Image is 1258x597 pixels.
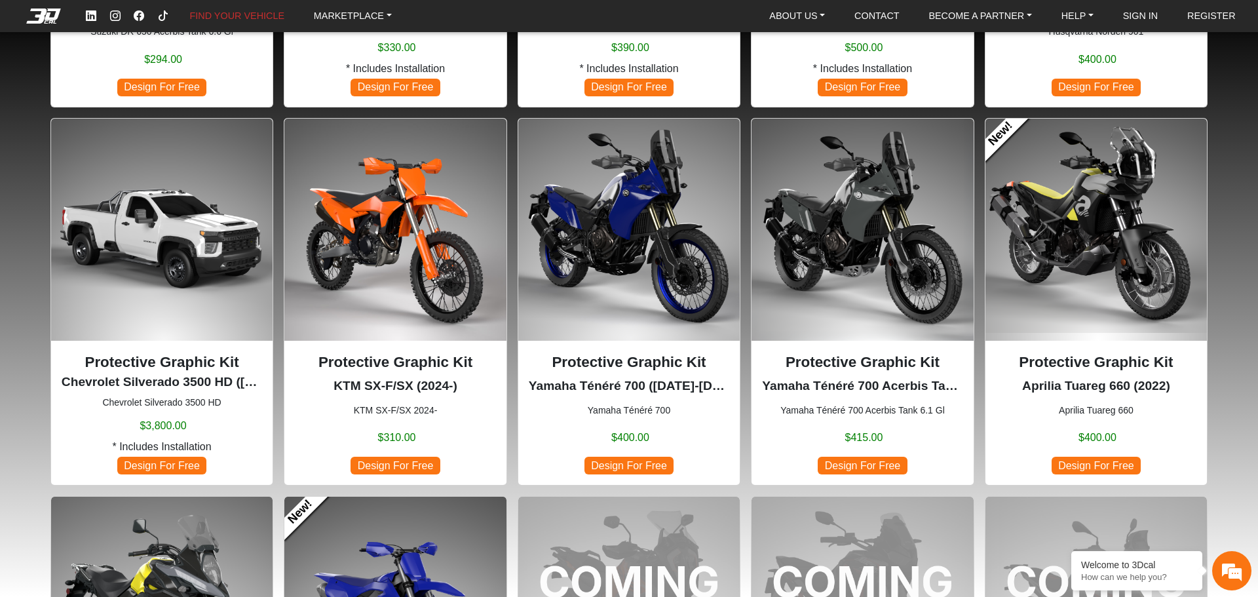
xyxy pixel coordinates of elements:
span: $3,800.00 [140,418,186,434]
img: Ténéré 700null2019-2024 [518,119,740,340]
span: $310.00 [378,430,416,446]
div: Minimize live chat window [215,7,246,38]
span: Conversation [7,410,88,419]
div: Navigation go back [14,67,34,87]
span: Design For Free [818,457,907,474]
a: HELP [1056,6,1099,26]
div: Chevrolet Silverado 3500 HD [50,118,273,486]
small: Yamaha Ténéré 700 [529,404,729,417]
a: FIND YOUR VEHICLE [185,6,290,26]
a: MARKETPLACE [309,6,397,26]
a: SIGN IN [1118,6,1164,26]
div: Chat with us now [88,69,240,86]
a: ABOUT US [764,6,830,26]
span: We're online! [76,154,181,279]
span: $390.00 [611,40,649,56]
span: Design For Free [117,457,206,474]
span: * Includes Installation [579,61,678,77]
span: $400.00 [1078,52,1116,67]
span: $400.00 [611,430,649,446]
p: Yamaha Ténéré 700 Acerbis Tank 6.1 Gl (2019-2024) [762,377,963,396]
div: Articles [168,387,250,428]
img: Ténéré 700 Acerbis Tank 6.1 Gl2019-2024 [752,119,973,340]
span: Design For Free [584,457,674,474]
div: KTM SX-F/SX 2024- [284,118,506,486]
div: FAQs [88,387,169,428]
img: Silverado 3500 HDnull2020-2023 [51,119,273,340]
span: * Includes Installation [346,61,445,77]
small: Yamaha Ténéré 700 Acerbis Tank 6.1 Gl [762,404,963,417]
a: CONTACT [849,6,904,26]
a: New! [974,107,1027,161]
textarea: Type your message and hit 'Enter' [7,341,250,387]
span: $330.00 [378,40,416,56]
a: REGISTER [1182,6,1241,26]
a: New! [274,486,327,539]
span: $500.00 [845,40,883,56]
p: Yamaha Ténéré 700 (2019-2024) [529,377,729,396]
div: Yamaha Ténéré 700 Acerbis Tank 6.1 Gl [751,118,974,486]
span: $294.00 [144,52,182,67]
p: Protective Graphic Kit [996,351,1196,374]
span: * Includes Installation [813,61,912,77]
p: Protective Graphic Kit [62,351,262,374]
span: $400.00 [1078,430,1116,446]
span: * Includes Installation [112,439,211,455]
span: Design For Free [584,79,674,96]
span: Design For Free [818,79,907,96]
div: Yamaha Ténéré 700 [518,118,740,486]
p: Protective Graphic Kit [295,351,495,374]
p: How can we help you? [1081,572,1192,582]
span: $415.00 [845,430,883,446]
span: Design For Free [117,79,206,96]
p: Chevrolet Silverado 3500 HD (2020-2023) [62,373,262,392]
div: Welcome to 3Dcal [1081,560,1192,570]
p: Protective Graphic Kit [762,351,963,374]
div: Aprilia Tuareg 660 [985,118,1208,486]
span: Design For Free [1052,457,1141,474]
p: Aprilia Tuareg 660 (2022) [996,377,1196,396]
a: BECOME A PARTNER [923,6,1037,26]
small: Chevrolet Silverado 3500 HD [62,396,262,410]
img: SX-F/SXnull2024- [284,119,506,340]
span: Design For Free [351,457,440,474]
small: Aprilia Tuareg 660 [996,404,1196,417]
span: Design For Free [351,79,440,96]
small: KTM SX-F/SX 2024- [295,404,495,417]
p: KTM SX-F/SX (2024-) [295,377,495,396]
img: Tuareg 660null2022 [985,119,1207,340]
span: Design For Free [1052,79,1141,96]
p: Protective Graphic Kit [529,351,729,374]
